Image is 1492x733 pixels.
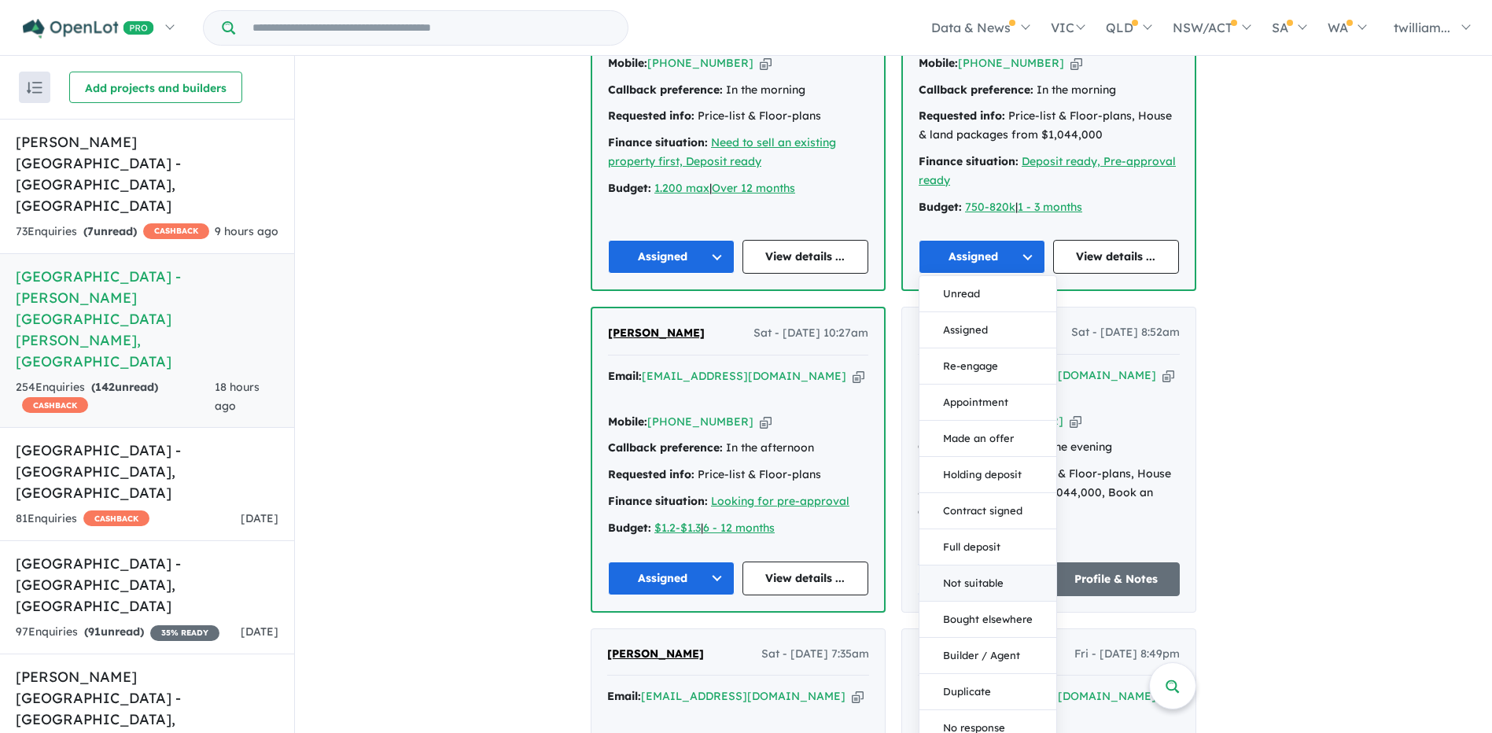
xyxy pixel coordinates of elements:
[91,380,158,394] strong: ( unread)
[919,154,1019,168] strong: Finance situation:
[919,107,1179,145] div: Price-list & Floor-plans, House & land packages from $1,044,000
[703,521,775,535] a: 6 - 12 months
[918,414,957,428] strong: Mobile:
[760,55,772,72] button: Copy
[919,198,1179,217] div: |
[16,440,278,503] h5: [GEOGRAPHIC_DATA] - [GEOGRAPHIC_DATA] , [GEOGRAPHIC_DATA]
[95,380,115,394] span: 142
[608,440,723,455] strong: Callback preference:
[918,466,1004,481] strong: Requested info:
[919,385,1056,421] button: Appointment
[918,689,952,703] strong: Email:
[241,624,278,639] span: [DATE]
[608,83,723,97] strong: Callback preference:
[919,348,1056,385] button: Re-engage
[919,421,1056,457] button: Made an offer
[608,324,705,343] a: [PERSON_NAME]
[919,602,1056,638] button: Bought elsewhere
[608,439,868,458] div: In the afternoon
[607,689,641,703] strong: Email:
[608,56,647,70] strong: Mobile:
[761,645,869,664] span: Sat - [DATE] 7:35am
[83,224,137,238] strong: ( unread)
[607,645,704,664] a: [PERSON_NAME]
[852,688,864,705] button: Copy
[919,674,1056,710] button: Duplicate
[654,521,701,535] u: $1.2-$1.3
[918,645,1015,664] a: [PERSON_NAME]
[919,276,1056,312] button: Unread
[958,56,1064,70] a: [PHONE_NUMBER]
[608,521,651,535] strong: Budget:
[1018,200,1082,214] u: 1 - 3 months
[608,109,694,123] strong: Requested info:
[760,414,772,430] button: Copy
[608,240,735,274] button: Assigned
[742,562,869,595] a: View details ...
[711,494,849,508] a: Looking for pre-approval
[918,440,1033,454] strong: Callback preference:
[1070,413,1081,429] button: Copy
[753,324,868,343] span: Sat - [DATE] 10:27am
[16,266,278,372] h5: [GEOGRAPHIC_DATA] - [PERSON_NAME][GEOGRAPHIC_DATA][PERSON_NAME] , [GEOGRAPHIC_DATA]
[918,438,1180,457] div: In the evening
[647,414,753,429] a: [PHONE_NUMBER]
[608,135,708,149] strong: Finance situation:
[654,181,709,195] a: 1.200 max
[215,380,260,413] span: 18 hours ago
[608,81,868,100] div: In the morning
[88,624,101,639] span: 91
[16,553,278,617] h5: [GEOGRAPHIC_DATA] - [GEOGRAPHIC_DATA] , [GEOGRAPHIC_DATA]
[919,83,1033,97] strong: Callback preference:
[919,312,1056,348] button: Assigned
[608,414,647,429] strong: Mobile:
[918,325,1015,339] span: [PERSON_NAME]
[712,181,795,195] a: Over 12 months
[607,646,704,661] span: [PERSON_NAME]
[742,240,869,274] a: View details ...
[1053,240,1180,274] a: View details ...
[608,181,651,195] strong: Budget:
[919,493,1056,529] button: Contract signed
[16,223,209,241] div: 73 Enquir ies
[27,82,42,94] img: sort.svg
[918,368,952,382] strong: Email:
[608,467,694,481] strong: Requested info:
[919,154,1176,187] a: Deposit ready, Pre-approval ready
[608,369,642,383] strong: Email:
[647,56,753,70] a: [PHONE_NUMBER]
[608,179,868,198] div: |
[150,625,219,641] span: 35 % READY
[919,56,958,70] strong: Mobile:
[608,494,708,508] strong: Finance situation:
[608,135,836,168] u: Need to sell an existing property first, Deposit ready
[608,326,705,340] span: [PERSON_NAME]
[1162,367,1174,384] button: Copy
[918,646,1015,661] span: [PERSON_NAME]
[641,689,845,703] a: [EMAIL_ADDRESS][DOMAIN_NAME]
[919,81,1179,100] div: In the morning
[919,240,1045,274] button: Assigned
[919,529,1056,565] button: Full deposit
[1394,20,1450,35] span: twilliam...
[608,562,735,595] button: Assigned
[16,131,278,216] h5: [PERSON_NAME][GEOGRAPHIC_DATA] - [GEOGRAPHIC_DATA] , [GEOGRAPHIC_DATA]
[215,224,278,238] span: 9 hours ago
[69,72,242,103] button: Add projects and builders
[1053,562,1181,596] a: Profile & Notes
[84,624,144,639] strong: ( unread)
[1070,55,1082,72] button: Copy
[918,562,1045,596] button: Assigned
[853,368,864,385] button: Copy
[919,638,1056,674] button: Builder / Agent
[1074,645,1180,664] span: Fri - [DATE] 8:49pm
[16,378,215,416] div: 254 Enquir ies
[919,457,1056,493] button: Holding deposit
[238,11,624,45] input: Try estate name, suburb, builder or developer
[83,510,149,526] span: CASHBACK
